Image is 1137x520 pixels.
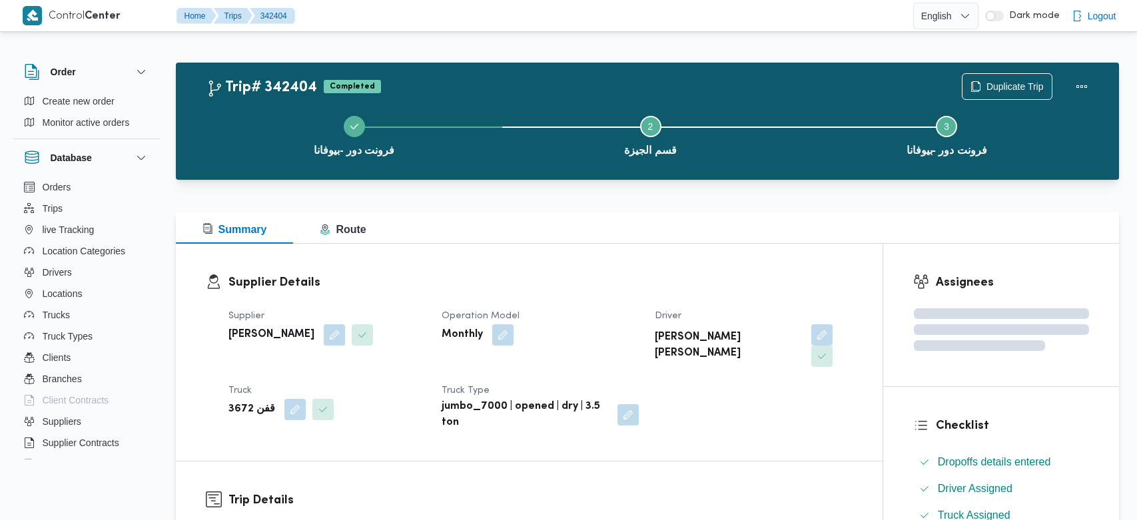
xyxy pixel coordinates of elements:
img: X8yXhbKr1z7QwAAAABJRU5ErkJggg== [23,6,42,25]
button: Drivers [19,262,155,283]
button: Actions [1068,73,1095,100]
button: live Tracking [19,219,155,240]
h3: Trip Details [228,491,853,509]
span: Orders [43,179,71,195]
span: 3 [944,121,949,132]
span: 2 [648,121,653,132]
b: Monthly [442,327,483,343]
span: Completed [324,80,381,93]
h3: Order [51,64,76,80]
span: live Tracking [43,222,95,238]
button: Order [24,64,149,80]
button: Monitor active orders [19,112,155,133]
button: Trucks [19,304,155,326]
button: Duplicate Trip [962,73,1052,100]
span: Drivers [43,264,72,280]
span: Operation Model [442,312,520,320]
svg: Step 1 is complete [349,121,360,132]
span: Logout [1088,8,1116,24]
span: Dark mode [1004,11,1060,21]
span: Trips [43,200,63,216]
h3: Database [51,150,92,166]
div: Order [13,91,160,138]
b: [PERSON_NAME] [228,327,314,343]
h2: Trip# 342404 [206,79,317,97]
button: Driver Assigned [914,478,1089,499]
button: Truck Types [19,326,155,347]
button: 342404 [250,8,295,24]
span: Trucks [43,307,70,323]
button: Logout [1066,3,1122,29]
span: Summary [202,224,267,235]
span: فرونت دور -بيوفانا [314,142,394,158]
button: قسم الجيزة [502,100,799,169]
button: Suppliers [19,411,155,432]
span: Truck Type [442,386,490,395]
span: Driver Assigned [938,481,1012,497]
span: Supplier [228,312,264,320]
b: [PERSON_NAME] [PERSON_NAME] [655,330,802,362]
h3: Assignees [936,274,1089,292]
span: Monitor active orders [43,115,130,130]
span: Truck [228,386,252,395]
span: Dropoffs details entered [938,454,1051,470]
b: Center [85,11,121,21]
span: Clients [43,350,71,366]
b: قفن 3672 [228,401,275,417]
button: فرونت دور -بيوفانا [799,100,1095,169]
b: Completed [330,83,375,91]
span: Branches [43,371,82,387]
h3: Supplier Details [228,274,853,292]
button: Devices [19,453,155,475]
button: Trips [19,198,155,219]
span: Route [320,224,366,235]
span: Duplicate Trip [986,79,1044,95]
button: Home [177,8,216,24]
button: Branches [19,368,155,390]
span: Location Categories [43,243,126,259]
button: فرونت دور -بيوفانا [206,100,503,169]
span: Locations [43,286,83,302]
span: Client Contracts [43,392,109,408]
button: Orders [19,176,155,198]
button: Client Contracts [19,390,155,411]
span: قسم الجيزة [624,142,676,158]
button: Dropoffs details entered [914,451,1089,473]
b: jumbo_7000 | opened | dry | 3.5 ton [442,399,608,431]
span: Create new order [43,93,115,109]
button: Location Categories [19,240,155,262]
h3: Checklist [936,417,1089,435]
button: Supplier Contracts [19,432,155,453]
span: Devices [43,456,76,472]
span: Dropoffs details entered [938,456,1051,467]
span: Driver Assigned [938,483,1012,494]
div: Database [13,176,160,465]
button: Database [24,150,149,166]
span: فرونت دور -بيوفانا [907,142,987,158]
span: Driver [655,312,681,320]
span: Supplier Contracts [43,435,119,451]
button: Create new order [19,91,155,112]
button: Locations [19,283,155,304]
button: Trips [214,8,252,24]
span: Truck Types [43,328,93,344]
button: Clients [19,347,155,368]
span: Suppliers [43,413,81,429]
